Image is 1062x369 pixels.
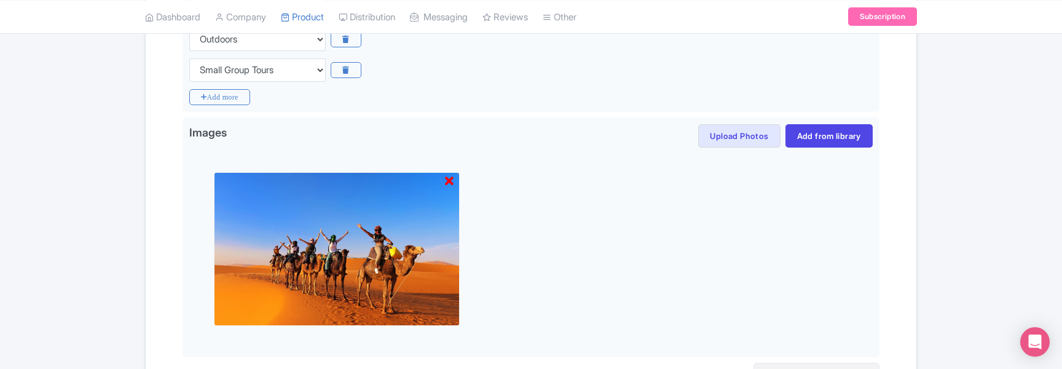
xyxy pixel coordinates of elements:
[189,89,250,105] i: Add more
[1020,327,1050,357] div: Open Intercom Messenger
[698,124,780,148] button: Upload Photos
[785,124,873,148] a: Add from library
[189,124,227,144] span: Images
[848,7,917,26] a: Subscription
[214,172,460,326] img: hdj2zwyf37ivlviyfd13.jpg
